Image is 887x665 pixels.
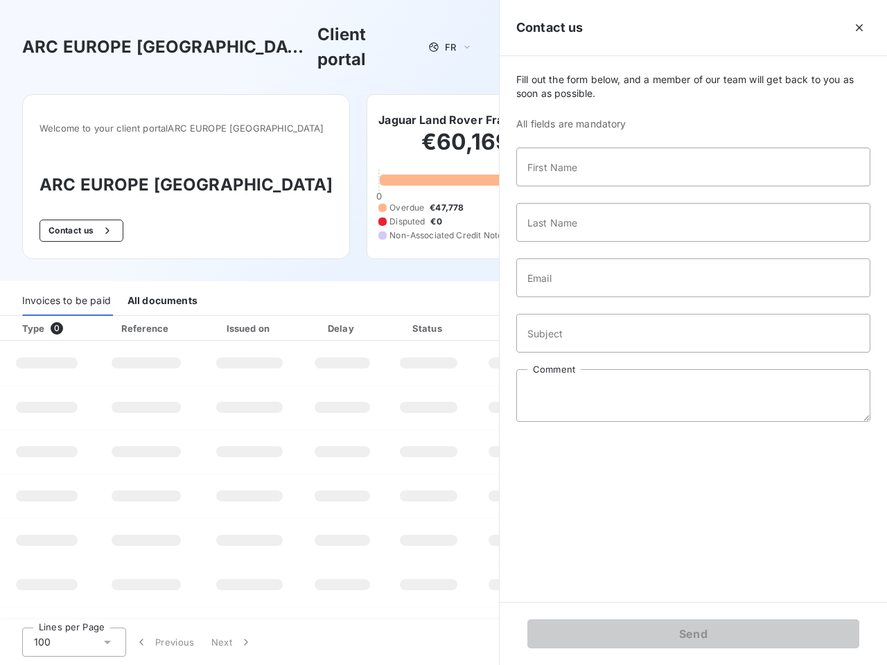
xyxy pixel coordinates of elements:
div: Issued on [202,321,297,335]
div: Reference [121,323,168,334]
input: placeholder [516,148,870,186]
h2: €60,169.02 [378,128,588,170]
input: placeholder [516,203,870,242]
span: Non-Associated Credit Notes [389,229,507,242]
span: Disputed [389,215,425,228]
span: Fill out the form below, and a member of our team will get back to you as soon as possible. [516,73,870,100]
span: Welcome to your client portal ARC EUROPE [GEOGRAPHIC_DATA] [39,123,333,134]
h3: Client portal [317,22,419,72]
div: Type [14,321,91,335]
div: Delay [303,321,382,335]
div: Amount [475,321,564,335]
span: €47,778 [430,202,464,214]
span: All fields are mandatory [516,117,870,131]
button: Contact us [39,220,123,242]
input: placeholder [516,258,870,297]
h6: Jaguar Land Rover France SAS - CJLR [378,112,588,128]
span: Overdue [389,202,424,214]
div: All documents [128,287,197,316]
h3: ARC EUROPE [GEOGRAPHIC_DATA] [39,172,333,197]
span: 0 [51,322,63,335]
span: €0 [430,215,441,228]
span: 0 [376,190,382,202]
div: Invoices to be paid [22,287,111,316]
button: Send [527,619,859,648]
div: Status [387,321,470,335]
input: placeholder [516,314,870,353]
button: Previous [126,628,203,657]
h3: ARC EUROPE [GEOGRAPHIC_DATA] [22,35,312,60]
span: 100 [34,635,51,649]
h5: Contact us [516,18,583,37]
span: FR [445,42,456,53]
button: Next [203,628,261,657]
